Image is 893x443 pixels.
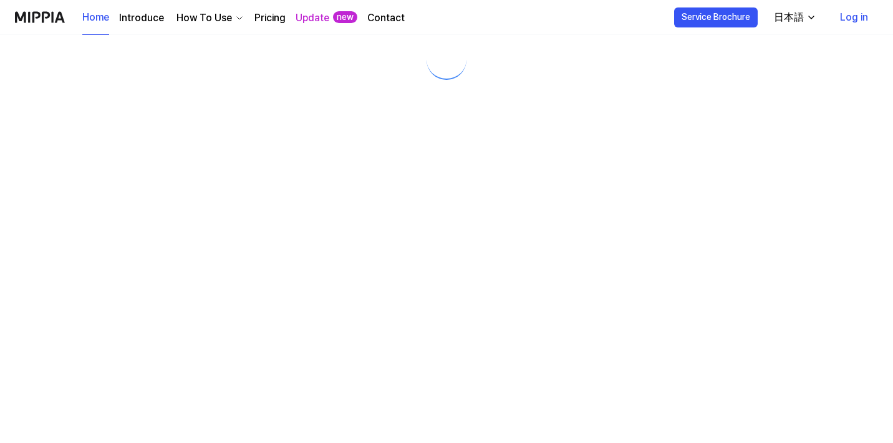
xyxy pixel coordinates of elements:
a: Contact [367,11,405,26]
a: Introduce [119,11,164,26]
a: Pricing [254,11,286,26]
a: Update [296,11,329,26]
button: Service Brochure [674,7,758,27]
button: 日本語 [764,5,824,30]
div: 日本語 [771,10,806,25]
button: How To Use [174,11,244,26]
a: Home [82,1,109,35]
div: How To Use [174,11,234,26]
div: new [333,11,357,24]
